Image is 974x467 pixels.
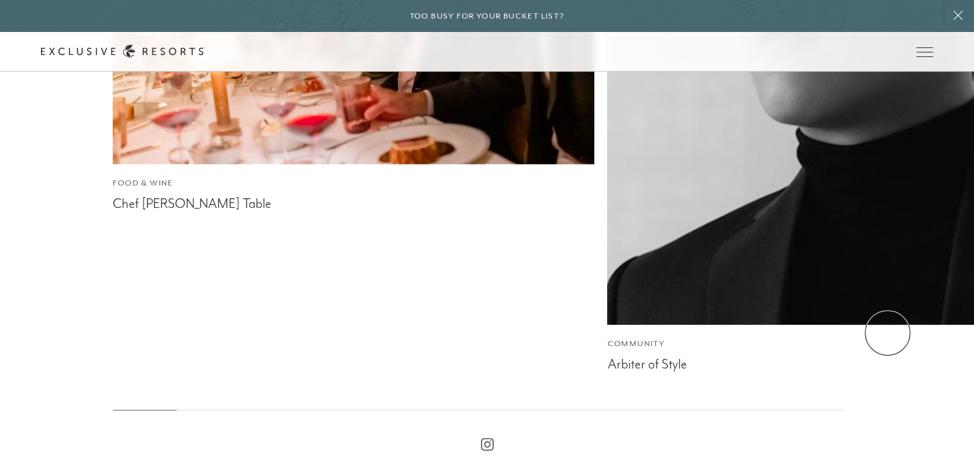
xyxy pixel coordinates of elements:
div: Food & Wine [113,177,594,189]
button: Open navigation [916,47,933,56]
h6: Too busy for your bucket list? [410,10,565,22]
div: Chef [PERSON_NAME] Table [113,193,594,212]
